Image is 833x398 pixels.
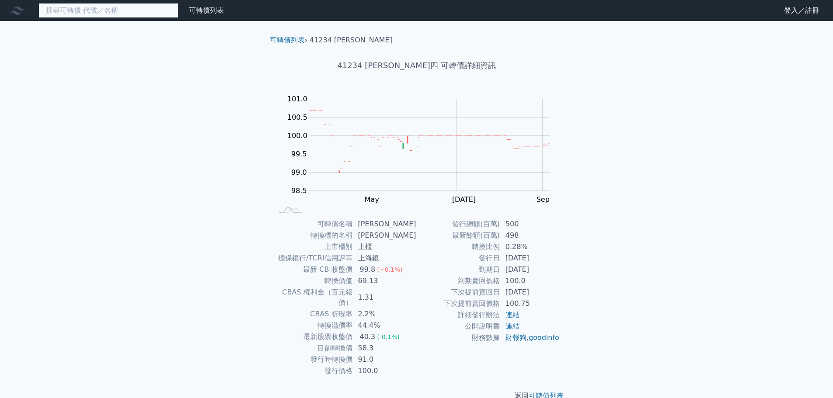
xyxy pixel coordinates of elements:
[273,241,353,253] td: 上市櫃別
[417,298,500,309] td: 下次提前賣回價格
[38,3,178,18] input: 搜尋可轉債 代號／名稱
[283,95,563,204] g: Chart
[273,218,353,230] td: 可轉債名稱
[353,218,417,230] td: [PERSON_NAME]
[287,132,307,140] tspan: 100.0
[353,287,417,308] td: 1.31
[358,264,377,275] div: 99.8
[452,195,476,204] tspan: [DATE]
[273,253,353,264] td: 擔保銀行/TCRI信用評等
[273,331,353,343] td: 最新股票收盤價
[500,264,560,275] td: [DATE]
[273,354,353,365] td: 發行時轉換價
[358,332,377,342] div: 40.3
[500,241,560,253] td: 0.28%
[505,333,526,342] a: 財報狗
[270,35,307,45] li: ›
[273,365,353,377] td: 發行價格
[417,230,500,241] td: 最新餘額(百萬)
[500,298,560,309] td: 100.75
[417,332,500,343] td: 財務數據
[353,308,417,320] td: 2.2%
[273,343,353,354] td: 目前轉換價
[310,35,392,45] li: 41234 [PERSON_NAME]
[291,187,307,195] tspan: 98.5
[417,275,500,287] td: 到期賣回價格
[353,343,417,354] td: 58.3
[273,275,353,287] td: 轉換價值
[417,218,500,230] td: 發行總額(百萬)
[777,3,826,17] a: 登入／註冊
[417,241,500,253] td: 轉換比例
[417,309,500,321] td: 詳細發行辦法
[500,287,560,298] td: [DATE]
[270,36,305,44] a: 可轉債列表
[417,321,500,332] td: 公開說明書
[500,253,560,264] td: [DATE]
[291,168,307,177] tspan: 99.0
[287,113,307,121] tspan: 100.5
[273,287,353,308] td: CBAS 權利金（百元報價）
[500,275,560,287] td: 100.0
[365,195,379,204] tspan: May
[287,95,307,103] tspan: 101.0
[353,320,417,331] td: 44.4%
[417,253,500,264] td: 發行日
[273,320,353,331] td: 轉換溢價率
[537,195,550,204] tspan: Sep
[417,287,500,298] td: 下次提前賣回日
[500,332,560,343] td: ,
[500,230,560,241] td: 498
[353,253,417,264] td: 上海銀
[353,230,417,241] td: [PERSON_NAME]
[377,266,402,273] span: (+0.1%)
[353,354,417,365] td: 91.0
[353,241,417,253] td: 上櫃
[417,264,500,275] td: 到期日
[273,308,353,320] td: CBAS 折現率
[273,230,353,241] td: 轉換標的名稱
[291,150,307,158] tspan: 99.5
[353,365,417,377] td: 100.0
[529,333,559,342] a: goodinfo
[353,275,417,287] td: 69.13
[500,218,560,230] td: 500
[505,311,519,319] a: 連結
[377,333,400,340] span: (-0.1%)
[273,264,353,275] td: 最新 CB 收盤價
[189,6,224,14] a: 可轉債列表
[310,110,549,173] g: Series
[263,59,571,72] h1: 41234 [PERSON_NAME]四 可轉債詳細資訊
[505,322,519,330] a: 連結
